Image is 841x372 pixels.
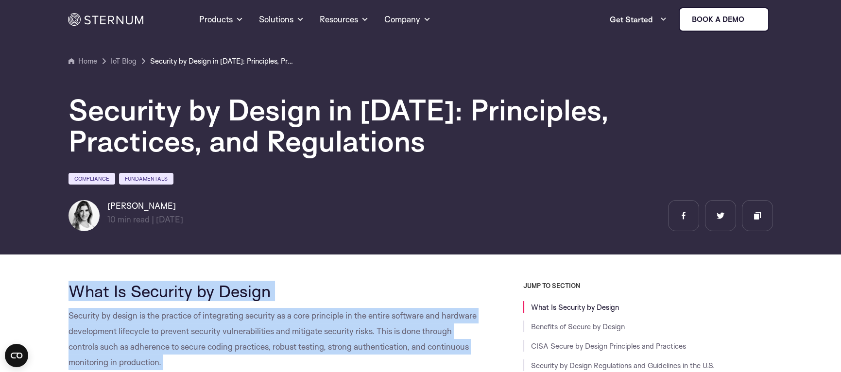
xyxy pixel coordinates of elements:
span: 10 [107,214,116,224]
img: sternum iot [748,16,756,23]
button: Open CMP widget [5,344,28,367]
a: Compliance [69,173,115,185]
a: Resources [320,2,369,37]
a: Security by Design in [DATE]: Principles, Practices, and Regulations [150,55,296,67]
a: Fundamentals [119,173,173,185]
h6: [PERSON_NAME] [107,200,183,212]
a: What Is Security by Design [531,303,619,312]
a: Get Started [610,10,667,29]
a: Products [199,2,243,37]
h3: JUMP TO SECTION [523,282,773,289]
a: Book a demo [679,7,769,32]
a: Solutions [259,2,304,37]
span: [DATE] [156,214,183,224]
a: Company [384,2,431,37]
h2: What Is Security by Design [69,282,480,300]
a: IoT Blog [111,55,137,67]
h1: Security by Design in [DATE]: Principles, Practices, and Regulations [69,94,652,156]
a: Home [69,55,97,67]
img: Shlomit Cymbalista [69,200,100,231]
span: min read | [107,214,154,224]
